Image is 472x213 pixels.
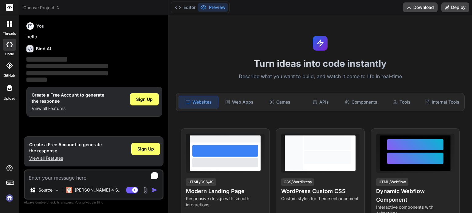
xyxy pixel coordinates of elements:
[26,78,47,82] span: ‌
[54,188,60,193] img: Pick Models
[142,187,149,194] img: attachment
[382,96,421,108] div: Tools
[341,96,381,108] div: Components
[29,155,102,161] p: View all Features
[4,96,15,101] label: Upload
[137,146,154,152] span: Sign Up
[281,178,314,186] div: CSS/WordPress
[36,23,45,29] h6: You
[82,200,93,204] span: privacy
[423,96,462,108] div: Internal Tools
[179,96,218,108] div: Websites
[220,96,259,108] div: Web Apps
[32,92,104,104] h1: Create a Free Account to generate the response
[186,187,264,196] h4: Modern Landing Page
[25,170,163,181] textarea: To enrich screen reader interactions, please activate Accessibility in Grammarly extension settings
[376,187,454,204] h4: Dynamic Webflow Component
[376,178,408,186] div: HTML/Webflow
[260,96,300,108] div: Games
[403,2,438,12] button: Download
[26,33,162,40] p: hello
[75,187,120,193] p: [PERSON_NAME] 4 S..
[172,3,198,12] button: Editor
[5,51,14,57] label: code
[26,64,108,68] span: ‌
[172,58,468,69] h1: Turn ideas into code instantly
[136,96,153,102] span: Sign Up
[26,71,108,75] span: ‌
[281,196,360,202] p: Custom styles for theme enhancement
[23,5,60,11] span: Choose Project
[26,57,67,62] span: ‌
[4,73,15,78] label: GitHub
[32,105,104,112] p: View all Features
[172,73,468,81] p: Describe what you want to build, and watch it come to life in real-time
[301,96,340,108] div: APIs
[4,193,15,203] img: signin
[36,46,51,52] h6: Bind AI
[3,31,16,36] label: threads
[186,196,264,208] p: Responsive design with smooth interactions
[441,2,469,12] button: Deploy
[186,178,216,186] div: HTML/CSS/JS
[24,200,163,205] p: Always double-check its answers. Your in Bind
[38,187,53,193] p: Source
[29,142,102,154] h1: Create a Free Account to generate the response
[66,187,72,193] img: Claude 4 Sonnet
[281,187,360,196] h4: WordPress Custom CSS
[151,187,158,193] img: icon
[198,3,228,12] button: Preview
